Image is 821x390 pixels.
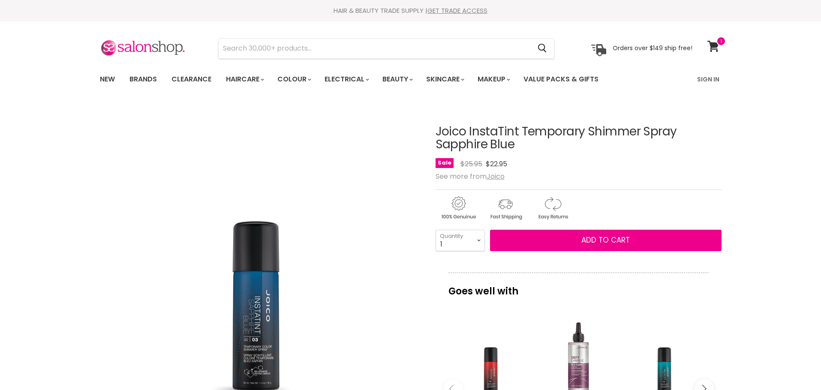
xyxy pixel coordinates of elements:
[581,235,630,245] span: Add to cart
[93,70,121,88] a: New
[436,125,722,152] h1: Joico InstaTint Temporary Shimmer Spray Sapphire Blue
[531,39,554,58] button: Search
[376,70,418,88] a: Beauty
[93,67,649,92] ul: Main menu
[448,273,709,301] p: Goes well with
[89,67,732,92] nav: Main
[165,70,218,88] a: Clearance
[436,230,485,251] select: Quantity
[778,350,812,381] iframe: Gorgias live chat messenger
[89,6,732,15] div: HAIR & BEAUTY TRADE SUPPLY |
[219,39,531,58] input: Search
[517,70,605,88] a: Value Packs & Gifts
[483,195,528,221] img: shipping.gif
[613,44,692,52] p: Orders over $149 ship free!
[487,171,505,181] a: Joico
[318,70,374,88] a: Electrical
[436,158,454,168] span: Sale
[530,195,575,221] img: returns.gif
[436,171,505,181] span: See more from
[220,70,269,88] a: Haircare
[692,70,725,88] a: Sign In
[490,230,722,251] button: Add to cart
[123,70,163,88] a: Brands
[486,159,507,169] span: $22.95
[271,70,316,88] a: Colour
[218,38,554,59] form: Product
[436,195,481,221] img: genuine.gif
[427,6,487,15] a: GET TRADE ACCESS
[471,70,515,88] a: Makeup
[460,159,482,169] span: $25.95
[420,70,469,88] a: Skincare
